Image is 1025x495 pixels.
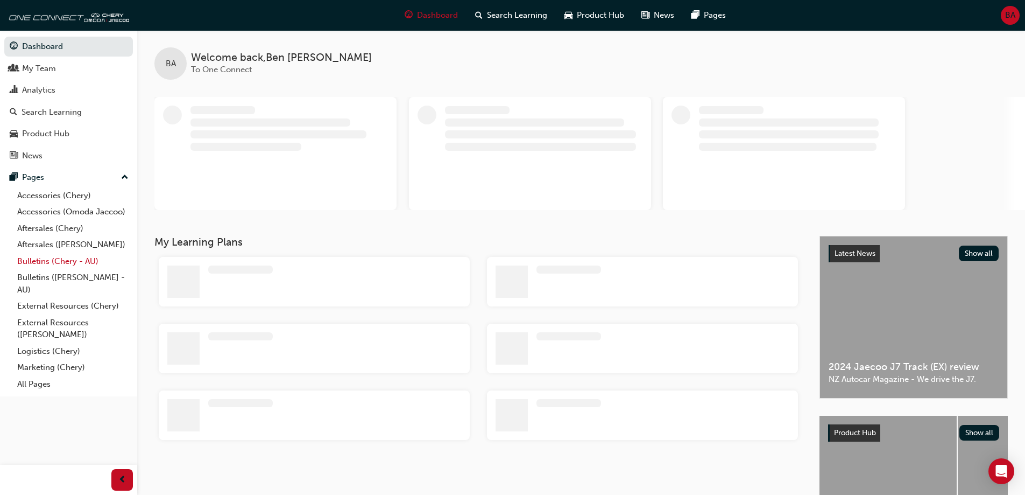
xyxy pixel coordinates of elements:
span: guage-icon [10,42,18,52]
span: chart-icon [10,86,18,95]
div: Pages [22,171,44,184]
a: Search Learning [4,102,133,122]
div: Open Intercom Messenger [988,458,1014,484]
div: My Team [22,62,56,75]
span: BA [1005,9,1015,22]
a: Accessories (Chery) [13,187,133,204]
a: guage-iconDashboard [396,4,466,26]
button: DashboardMy TeamAnalyticsSearch LearningProduct HubNews [4,34,133,168]
button: Pages [4,168,133,187]
span: Pages [704,9,726,22]
a: pages-iconPages [683,4,734,26]
button: Show all [959,425,1000,441]
a: Logistics (Chery) [13,343,133,360]
span: Product Hub [577,9,624,22]
a: Bulletins (Chery - AU) [13,253,133,270]
a: Analytics [4,80,133,100]
a: search-iconSearch Learning [466,4,556,26]
a: Product Hub [4,124,133,144]
div: News [22,150,43,162]
button: BA [1001,6,1020,25]
span: car-icon [564,9,572,22]
a: External Resources ([PERSON_NAME]) [13,315,133,343]
button: Show all [959,246,999,261]
h3: My Learning Plans [154,236,802,248]
div: Search Learning [22,106,82,118]
span: Welcome back , Ben [PERSON_NAME] [191,52,372,64]
a: My Team [4,59,133,79]
span: 2024 Jaecoo J7 Track (EX) review [829,361,999,373]
span: BA [166,58,176,70]
span: search-icon [475,9,483,22]
span: Search Learning [487,9,547,22]
span: search-icon [10,108,17,117]
a: Latest NewsShow all2024 Jaecoo J7 Track (EX) reviewNZ Autocar Magazine - We drive the J7. [819,236,1008,399]
span: news-icon [641,9,649,22]
a: Aftersales ([PERSON_NAME]) [13,236,133,253]
a: Aftersales (Chery) [13,220,133,237]
span: Product Hub [834,428,876,437]
span: NZ Autocar Magazine - We drive the J7. [829,373,999,386]
span: pages-icon [691,9,699,22]
div: Analytics [22,84,55,96]
span: Latest News [835,249,875,258]
a: Dashboard [4,37,133,57]
span: To One Connect [191,65,252,74]
a: Product HubShow all [828,424,999,442]
a: Bulletins ([PERSON_NAME] - AU) [13,269,133,298]
span: news-icon [10,151,18,161]
a: news-iconNews [633,4,683,26]
span: Dashboard [417,9,458,22]
a: Accessories (Omoda Jaecoo) [13,204,133,220]
span: prev-icon [118,473,126,487]
div: Product Hub [22,128,69,140]
span: up-icon [121,171,129,185]
a: Latest NewsShow all [829,245,999,262]
img: oneconnect [5,4,129,26]
a: Marketing (Chery) [13,359,133,376]
span: car-icon [10,129,18,139]
a: News [4,146,133,166]
span: pages-icon [10,173,18,183]
a: All Pages [13,376,133,393]
span: guage-icon [405,9,413,22]
span: people-icon [10,64,18,74]
a: External Resources (Chery) [13,298,133,315]
a: car-iconProduct Hub [556,4,633,26]
span: News [654,9,674,22]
